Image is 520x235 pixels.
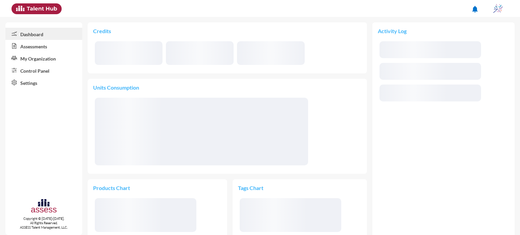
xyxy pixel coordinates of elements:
[5,40,82,52] a: Assessments
[93,185,157,191] p: Products Chart
[93,28,362,34] p: Credits
[238,185,300,191] p: Tags Chart
[471,5,479,13] mat-icon: notifications
[5,28,82,40] a: Dashboard
[5,216,82,230] p: Copyright © [DATE]-[DATE]. All Rights Reserved. ASSESS Talent Management, LLC.
[5,76,82,89] a: Settings
[5,64,82,76] a: Control Panel
[30,198,57,215] img: assesscompany-logo.png
[93,84,362,91] p: Units Consumption
[378,28,509,34] p: Activity Log
[5,52,82,64] a: My Organization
